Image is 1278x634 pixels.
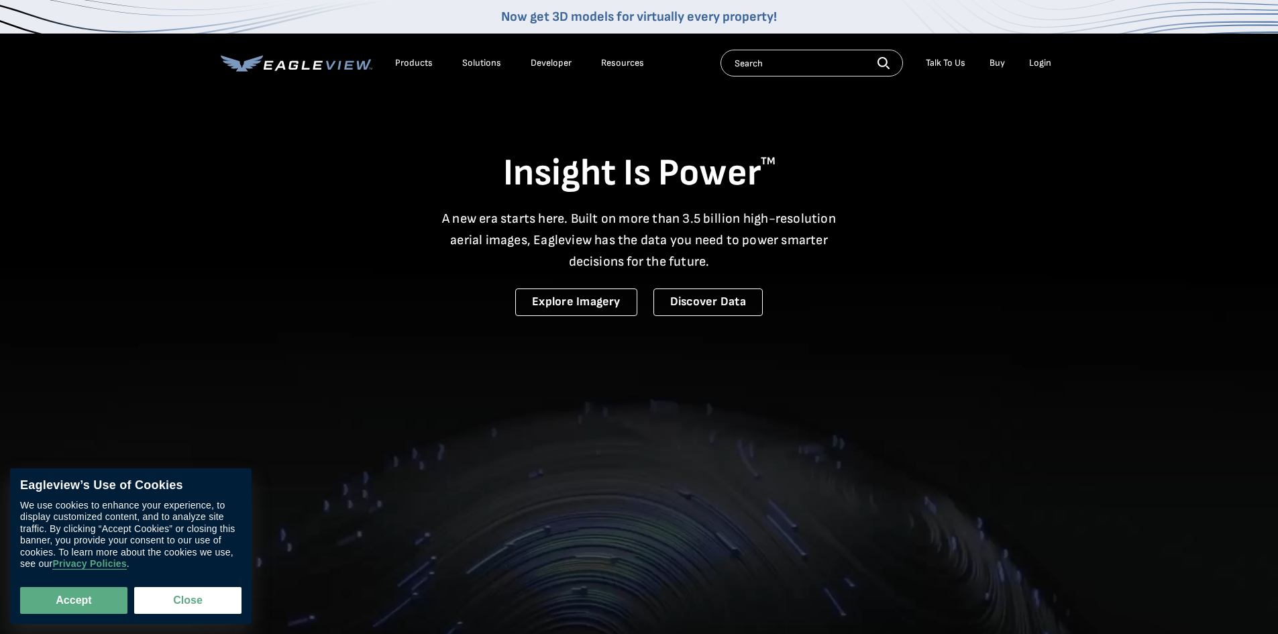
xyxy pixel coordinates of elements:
[395,57,433,69] div: Products
[1029,57,1051,69] div: Login
[721,50,903,76] input: Search
[52,559,126,570] a: Privacy Policies
[221,150,1058,197] h1: Insight Is Power
[515,288,637,316] a: Explore Imagery
[601,57,644,69] div: Resources
[653,288,763,316] a: Discover Data
[462,57,501,69] div: Solutions
[134,587,242,614] button: Close
[761,155,776,168] sup: TM
[531,57,572,69] a: Developer
[434,208,845,272] p: A new era starts here. Built on more than 3.5 billion high-resolution aerial images, Eagleview ha...
[20,478,242,493] div: Eagleview’s Use of Cookies
[20,500,242,570] div: We use cookies to enhance your experience, to display customized content, and to analyze site tra...
[501,9,777,25] a: Now get 3D models for virtually every property!
[990,57,1005,69] a: Buy
[926,57,965,69] div: Talk To Us
[20,587,127,614] button: Accept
